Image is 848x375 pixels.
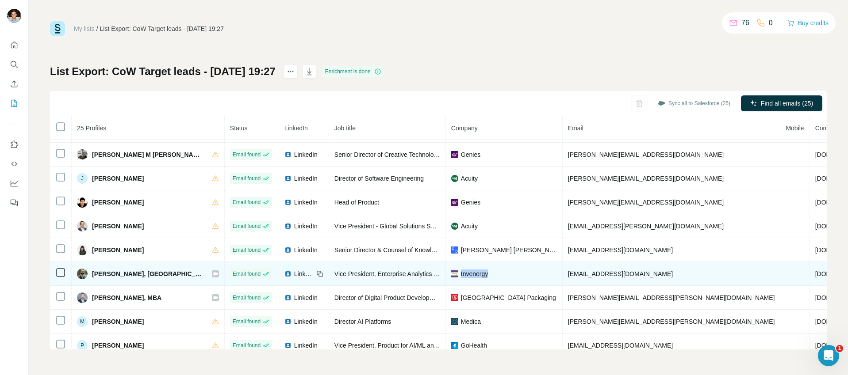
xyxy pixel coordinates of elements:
span: Email found [233,151,261,159]
img: company-logo [451,151,458,158]
img: company-logo [451,270,458,277]
img: company-logo [451,223,458,230]
span: Find all emails (25) [761,99,813,108]
span: Email found [233,174,261,182]
span: Senior Director & Counsel of Knowledge & AI [334,246,458,254]
button: Sync all to Salesforce (25) [652,97,737,110]
img: LinkedIn logo [284,246,292,254]
span: LinkedIn [294,317,318,326]
img: LinkedIn logo [284,199,292,206]
img: company-logo [451,294,458,301]
span: LinkedIn [294,341,318,350]
span: Email found [233,222,261,230]
span: 1 [836,345,843,352]
span: Job title [334,125,356,132]
span: Email found [233,270,261,278]
span: Medica [461,317,481,326]
span: LinkedIn [284,125,308,132]
img: LinkedIn logo [284,223,292,230]
img: Surfe Logo [50,21,65,36]
span: [PERSON_NAME] [92,246,144,254]
span: [PERSON_NAME] [92,341,144,350]
span: Vice President, Enterprise Analytics & Artificial Intelligence [334,270,494,277]
img: Avatar [77,292,88,303]
span: Director AI Platforms [334,318,391,325]
span: LinkedIn [294,174,318,183]
img: Avatar [77,197,88,208]
span: Acuity [461,222,478,231]
span: Head of Product [334,199,379,206]
button: Dashboard [7,175,21,191]
button: Quick start [7,37,21,53]
span: Director of Digital Product Development [334,294,443,301]
span: Genies [461,150,480,159]
span: [PERSON_NAME] [92,174,144,183]
span: LinkedIn [294,198,318,207]
span: [PERSON_NAME][EMAIL_ADDRESS][DOMAIN_NAME] [568,151,724,158]
span: Genies [461,198,480,207]
span: Senior Director of Creative Technology [334,151,440,158]
img: company-logo [451,318,458,325]
button: Enrich CSV [7,76,21,92]
div: List Export: CoW Target leads - [DATE] 19:27 [100,24,224,33]
iframe: Intercom live chat [818,345,839,366]
li: / [96,24,98,33]
p: 76 [741,18,749,28]
span: [PERSON_NAME][EMAIL_ADDRESS][DOMAIN_NAME] [568,175,724,182]
span: [GEOGRAPHIC_DATA] Packaging [461,293,556,302]
span: LinkedIn [294,269,314,278]
img: company-logo [451,175,458,182]
span: LinkedIn [294,150,318,159]
img: LinkedIn logo [284,318,292,325]
img: LinkedIn logo [284,294,292,301]
span: Mobile [786,125,804,132]
div: M [77,316,88,327]
span: [PERSON_NAME], MBA [92,293,161,302]
div: P [77,340,88,351]
span: Director of Software Engineering [334,175,424,182]
button: Feedback [7,195,21,211]
span: LinkedIn [294,222,318,231]
span: Vice President, Product for AI/ML and Data [334,342,452,349]
div: Enrichment is done [322,66,384,77]
span: Invenergy [461,269,488,278]
img: LinkedIn logo [284,151,292,158]
span: [EMAIL_ADDRESS][PERSON_NAME][DOMAIN_NAME] [568,223,724,230]
span: LinkedIn [294,246,318,254]
span: [PERSON_NAME] [92,317,144,326]
span: Status [230,125,248,132]
span: Email found [233,341,261,349]
button: Use Surfe API [7,156,21,172]
span: [EMAIL_ADDRESS][DOMAIN_NAME] [568,246,673,254]
button: actions [284,64,298,79]
button: Search [7,57,21,72]
p: 0 [769,18,773,28]
span: [PERSON_NAME][EMAIL_ADDRESS][DOMAIN_NAME] [568,199,724,206]
span: [PERSON_NAME] [PERSON_NAME] [461,246,557,254]
button: Buy credits [787,17,829,29]
span: [PERSON_NAME][EMAIL_ADDRESS][PERSON_NAME][DOMAIN_NAME] [568,318,775,325]
img: company-logo [451,246,458,254]
span: Email found [233,198,261,206]
span: Email found [233,294,261,302]
img: company-logo [451,199,458,206]
img: LinkedIn logo [284,270,292,277]
span: [PERSON_NAME][EMAIL_ADDRESS][PERSON_NAME][DOMAIN_NAME] [568,294,775,301]
span: Email found [233,246,261,254]
img: Avatar [77,221,88,231]
span: Email [568,125,583,132]
div: J [77,173,88,184]
a: My lists [74,25,95,32]
button: Find all emails (25) [741,95,822,111]
span: Vice President - Global Solutions Sales, Acuity Intelligent Spaces [334,223,513,230]
button: Use Surfe on LinkedIn [7,136,21,152]
span: 25 Profiles [77,125,106,132]
img: LinkedIn logo [284,175,292,182]
img: Avatar [77,149,88,160]
img: Avatar [77,245,88,255]
span: [PERSON_NAME] [92,222,144,231]
h1: List Export: CoW Target leads - [DATE] 19:27 [50,64,276,79]
button: My lists [7,95,21,111]
span: [PERSON_NAME] M [PERSON_NAME] [92,150,203,159]
span: Acuity [461,174,478,183]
